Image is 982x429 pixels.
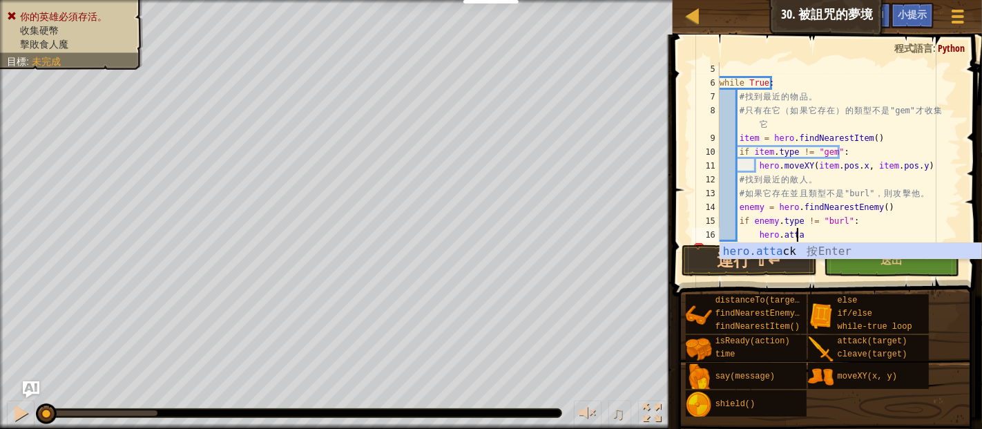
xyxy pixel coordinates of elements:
[7,10,133,23] li: 你的英雄必須存活。
[838,372,897,381] span: moveXY(x, y)
[692,200,720,214] div: 14
[686,336,712,363] img: portrait.png
[715,399,755,409] span: shield()
[7,56,26,67] span: 目標
[808,303,834,329] img: portrait.png
[638,401,666,429] button: 切換全螢幕
[7,401,35,429] button: Ctrl + P: Pause
[7,23,133,37] li: 收集硬幣
[838,296,858,305] span: else
[715,309,805,318] span: findNearestEnemy()
[20,25,59,36] span: 收集硬幣
[692,62,720,76] div: 5
[692,131,720,145] div: 9
[26,56,32,67] span: :
[808,336,834,363] img: portrait.png
[880,252,903,267] span: 送出
[682,245,817,276] button: 運行 ⇧↵
[860,8,884,21] span: Ask AI
[608,401,632,429] button: ♫
[941,3,975,35] button: 顯示遊戲選單
[715,336,790,346] span: isReady(action)
[686,392,712,418] img: portrait.png
[838,336,907,346] span: attack(target)
[23,381,39,398] button: Ask AI
[574,401,601,429] button: 調整音量
[692,90,720,104] div: 7
[686,364,712,390] img: portrait.png
[692,228,720,242] div: 16
[692,76,720,90] div: 6
[32,56,61,67] span: 未完成
[715,372,775,381] span: say(message)
[933,41,938,55] span: :
[7,37,133,51] li: 擊敗食人魔
[686,303,712,329] img: portrait.png
[838,309,872,318] span: if/else
[692,242,720,256] div: 17
[692,173,720,187] div: 12
[20,11,107,22] span: 你的英雄必須存活。
[824,245,959,276] button: 送出
[894,41,933,55] span: 程式語言
[692,145,720,159] div: 10
[692,104,720,131] div: 8
[808,364,834,390] img: portrait.png
[692,159,720,173] div: 11
[692,187,720,200] div: 13
[715,322,800,332] span: findNearestItem()
[898,8,927,21] span: 小提示
[715,296,805,305] span: distanceTo(target)
[854,3,891,28] button: Ask AI
[611,403,625,423] span: ♫
[938,41,965,55] span: Python
[20,39,68,50] span: 擊敗食人魔
[692,214,720,228] div: 15
[838,350,907,359] span: cleave(target)
[838,322,912,332] span: while-true loop
[715,350,735,359] span: time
